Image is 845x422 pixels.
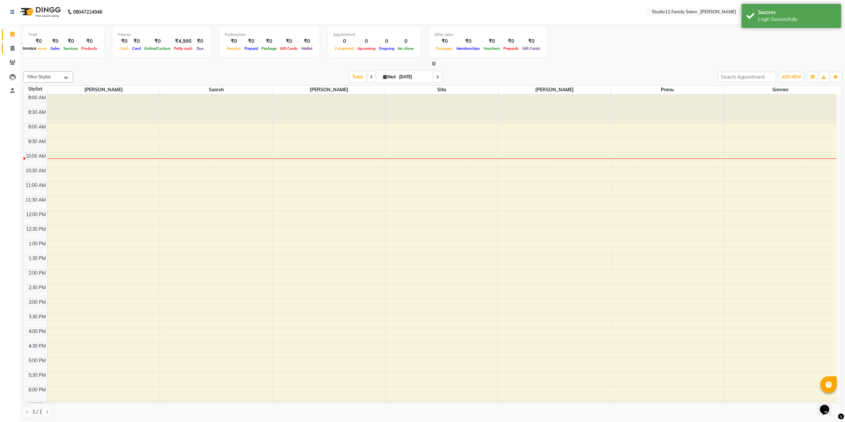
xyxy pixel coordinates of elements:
[49,38,62,45] div: ₹0
[27,372,47,379] div: 5:30 PM
[455,46,482,51] span: Memberships
[80,38,99,45] div: ₹0
[142,38,172,45] div: ₹0
[225,32,314,38] div: Redemption
[118,32,206,38] div: Finance
[225,38,243,45] div: ₹0
[47,86,160,94] span: [PERSON_NAME]
[377,46,396,51] span: Ongoing
[397,72,430,82] input: 2025-09-03
[73,3,102,21] b: 08047224946
[62,38,80,45] div: ₹0
[195,46,205,51] span: Due
[27,138,47,145] div: 9:30 AM
[611,86,723,94] span: Pranu
[780,72,803,82] button: ADD NEW
[27,240,47,247] div: 1:00 PM
[27,124,47,130] div: 9:00 AM
[381,74,397,79] span: Wed
[356,46,377,51] span: Upcoming
[225,46,243,51] span: Voucher
[27,401,47,408] div: 6:30 PM
[273,86,385,94] span: [PERSON_NAME]
[160,86,273,94] span: Suresh
[172,38,194,45] div: ₹4,995
[455,38,482,45] div: ₹0
[27,284,47,291] div: 2:30 PM
[434,46,455,51] span: Packages
[482,46,502,51] span: Vouchers
[27,328,47,335] div: 4:00 PM
[27,386,47,393] div: 6:00 PM
[758,16,836,23] div: Login Successfully.
[502,46,521,51] span: Prepaids
[333,32,415,38] div: Appointment
[29,38,49,45] div: ₹0
[278,46,299,51] span: Gift Cards
[434,38,455,45] div: ₹0
[521,38,542,45] div: ₹0
[27,299,47,306] div: 3:00 PM
[299,38,314,45] div: ₹0
[172,46,194,51] span: Petty cash
[396,38,415,45] div: 0
[377,38,396,45] div: 0
[498,86,611,94] span: [PERSON_NAME]
[27,343,47,350] div: 4:30 PM
[24,167,47,174] div: 10:30 AM
[142,46,172,51] span: Online/Custom
[80,46,99,51] span: Products
[434,32,542,38] div: Other sales
[350,72,366,82] span: Today
[25,226,47,233] div: 12:30 PM
[62,46,80,51] span: Services
[27,255,47,262] div: 1:30 PM
[24,153,47,160] div: 10:00 AM
[118,38,130,45] div: ₹0
[49,46,62,51] span: Sales
[27,357,47,364] div: 5:00 PM
[25,211,47,218] div: 12:00 PM
[27,109,47,116] div: 8:30 AM
[118,46,130,51] span: Cash
[385,86,498,94] span: Sita
[817,395,838,415] iframe: chat widget
[502,38,521,45] div: ₹0
[758,9,836,16] div: Success
[260,46,278,51] span: Package
[299,46,314,51] span: Wallet
[27,313,47,320] div: 3:30 PM
[130,46,142,51] span: Card
[333,38,356,45] div: 0
[24,197,47,204] div: 11:30 AM
[724,86,836,94] span: Simran
[17,3,62,21] img: logo
[482,38,502,45] div: ₹0
[521,46,542,51] span: Gift Cards
[260,38,278,45] div: ₹0
[194,38,206,45] div: ₹0
[718,72,776,82] input: Search Appointment
[278,38,299,45] div: ₹0
[356,38,377,45] div: 0
[33,408,42,415] span: 1 / 1
[21,44,38,52] div: Invoice
[396,46,415,51] span: No show
[27,270,47,277] div: 2:00 PM
[29,32,99,38] div: Total
[243,46,260,51] span: Prepaid
[27,94,47,101] div: 8:00 AM
[782,74,801,79] span: ADD NEW
[333,46,356,51] span: Completed
[24,86,47,93] div: Stylist
[28,74,51,79] span: Filter Stylist
[243,38,260,45] div: ₹0
[130,38,142,45] div: ₹0
[24,182,47,189] div: 11:00 AM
